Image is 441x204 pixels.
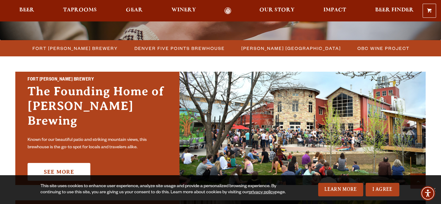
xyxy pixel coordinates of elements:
[410,173,426,189] a: Scroll to top
[249,190,275,195] a: privacy policy
[40,183,287,196] div: This site uses cookies to enhance user experience, analyze site usage and provide a personalized ...
[371,7,418,14] a: Beer Finder
[241,44,341,53] span: [PERSON_NAME] [GEOGRAPHIC_DATA]
[318,183,363,196] a: Learn More
[357,44,409,53] span: OBC Wine Project
[168,7,200,14] a: Winery
[126,8,143,13] span: Gear
[32,44,118,53] span: Fort [PERSON_NAME] Brewery
[217,7,239,14] a: Odell Home
[171,8,196,13] span: Winery
[131,44,228,53] a: Denver Five Points Brewhouse
[420,186,435,201] div: Accessibility Menu
[255,7,299,14] a: Our Story
[375,8,414,13] span: Beer Finder
[319,7,350,14] a: Impact
[238,44,344,53] a: [PERSON_NAME] [GEOGRAPHIC_DATA]
[134,44,225,53] span: Denver Five Points Brewhouse
[28,84,167,134] h3: The Founding Home of [PERSON_NAME] Brewing
[366,183,399,196] a: I Agree
[122,7,147,14] a: Gear
[354,44,413,53] a: OBC Wine Project
[28,137,167,151] p: Known for our beautiful patio and striking mountain views, this brewhouse is the go-to spot for l...
[179,72,426,185] img: Fort Collins Brewery & Taproom'
[19,8,34,13] span: Beer
[63,8,97,13] span: Taprooms
[28,163,90,181] a: See More
[28,76,167,84] h2: Fort [PERSON_NAME] Brewery
[29,44,121,53] a: Fort [PERSON_NAME] Brewery
[59,7,101,14] a: Taprooms
[259,8,295,13] span: Our Story
[15,7,38,14] a: Beer
[323,8,346,13] span: Impact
